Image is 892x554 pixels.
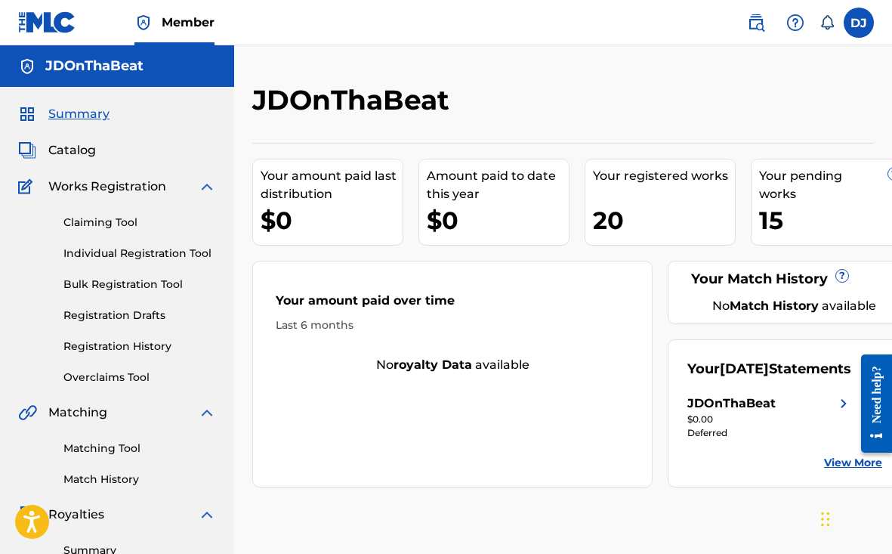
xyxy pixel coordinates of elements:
div: $0.00 [687,413,853,426]
img: Works Registration [18,178,38,196]
a: View More [824,455,882,471]
img: Top Rightsholder [134,14,153,32]
span: [DATE] [720,361,769,377]
a: Match History [63,472,216,487]
div: JDOnThaBeat [687,395,776,413]
span: Works Registration [48,178,166,196]
div: Your amount paid last distribution [261,167,403,203]
div: Amount paid to date this year [427,167,569,203]
img: expand [198,178,216,196]
img: right chevron icon [835,395,853,413]
strong: royalty data [394,357,472,372]
a: Public Search [741,8,771,38]
h5: JDOnThaBeat [45,57,144,75]
div: No available [706,297,882,315]
img: Accounts [18,57,36,76]
a: Claiming Tool [63,215,216,231]
span: Summary [48,105,110,123]
a: Bulk Registration Tool [63,277,216,292]
div: User Menu [844,8,874,38]
div: Your Match History [687,269,882,289]
img: Catalog [18,141,36,159]
a: Individual Registration Tool [63,246,216,262]
img: MLC Logo [18,11,76,33]
img: Royalties [18,506,36,524]
div: $0 [427,203,569,237]
img: expand [198,506,216,524]
div: Deferred [687,426,853,440]
img: search [747,14,765,32]
div: Your Statements [687,359,851,379]
a: Registration Drafts [63,308,216,323]
span: Matching [48,404,107,422]
a: Registration History [63,339,216,354]
iframe: Resource Center [850,339,892,469]
div: Notifications [819,15,835,30]
div: Your amount paid over time [276,292,629,317]
iframe: Chat Widget [816,481,892,554]
span: Royalties [48,506,104,524]
div: Drag [821,497,830,542]
strong: Match History [730,299,819,313]
a: CatalogCatalog [18,141,96,159]
span: Catalog [48,141,96,159]
span: ? [836,270,848,282]
div: Your registered works [593,167,735,185]
img: help [786,14,804,32]
img: expand [198,404,216,422]
div: 20 [593,203,735,237]
a: SummarySummary [18,105,110,123]
span: Member [162,14,215,31]
a: JDOnThaBeatright chevron icon$0.00Deferred [687,395,853,440]
div: Last 6 months [276,317,629,333]
div: $0 [261,203,403,237]
a: Overclaims Tool [63,370,216,385]
a: Matching Tool [63,441,216,457]
div: Help [780,8,810,38]
img: Matching [18,404,37,422]
div: No available [253,356,652,374]
img: Summary [18,105,36,123]
h2: JDOnThaBeat [252,83,457,117]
